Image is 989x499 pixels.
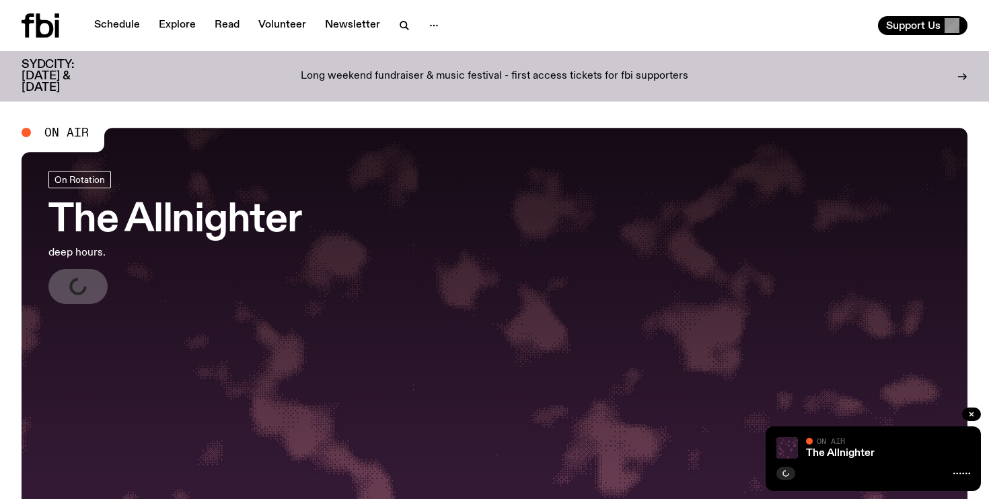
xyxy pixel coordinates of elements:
[817,436,845,445] span: On Air
[886,20,941,32] span: Support Us
[48,171,111,188] a: On Rotation
[48,202,301,239] h3: The Allnighter
[250,16,314,35] a: Volunteer
[151,16,204,35] a: Explore
[48,245,301,261] p: deep hours.
[48,171,301,304] a: The Allnighterdeep hours.
[54,174,105,184] span: On Rotation
[22,59,108,93] h3: SYDCITY: [DATE] & [DATE]
[878,16,967,35] button: Support Us
[44,126,89,139] span: On Air
[86,16,148,35] a: Schedule
[317,16,388,35] a: Newsletter
[806,448,875,459] a: The Allnighter
[301,71,688,83] p: Long weekend fundraiser & music festival - first access tickets for fbi supporters
[207,16,248,35] a: Read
